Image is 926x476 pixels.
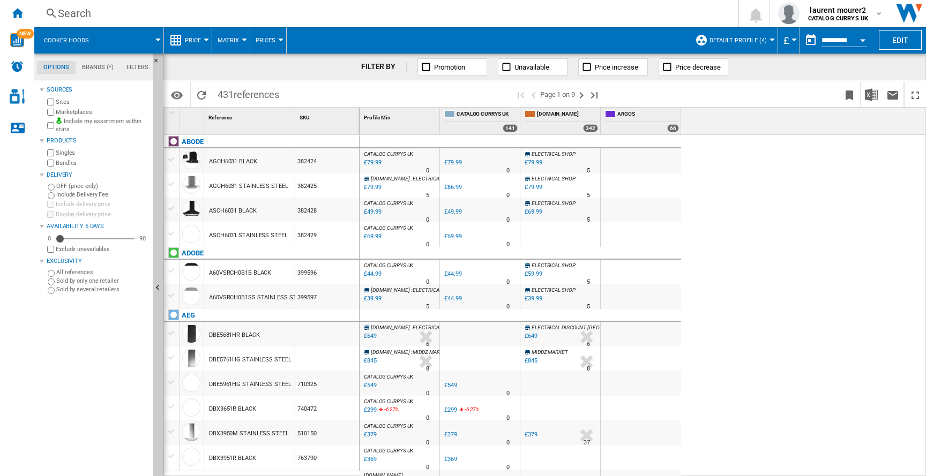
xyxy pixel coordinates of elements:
div: ARGOS 66 offers sold by ARGOS [603,108,681,134]
div: Delivery Time : 5 days [426,301,429,312]
label: Include my assortment within stats [56,117,148,134]
div: £549 [444,382,457,389]
div: £69.99 [444,233,461,240]
div: 510150 [295,420,359,445]
button: Open calendar [853,29,872,48]
span: CATALOG CURRYS UK [364,423,413,429]
div: [DOMAIN_NAME] 342 offers sold by AMAZON.CO.UK [522,108,600,134]
button: Maximize [905,82,926,107]
div: Delivery Time : 0 day [506,388,510,399]
div: £369 [444,456,457,463]
div: FILTER BY [361,62,407,72]
span: : ELECTRICAL SHOP [411,176,457,182]
span: ELECTRICAL SHOP [532,176,576,182]
button: Matrix [218,27,244,54]
input: OFF (price only) [48,184,55,191]
div: £39.99 [523,293,542,304]
div: £845 [525,357,537,364]
div: Profile Min Sort None [362,108,439,124]
img: cosmetic-logo.svg [10,89,25,104]
span: Cooker hoods [44,37,89,44]
div: Delivery Time : 8 days [426,364,429,374]
input: Display delivery price [47,246,54,253]
span: Promotion [434,63,465,71]
span: Default profile (4) [710,37,767,44]
span: Profile Min [364,115,391,120]
div: 382429 [295,222,359,247]
span: : ELECTRICAL DISCOUNT [GEOGRAPHIC_DATA] - [GEOGRAPHIC_DATA] MAINLAND DELIVERY ONLY [411,324,636,330]
div: Last updated : Tuesday, 30 September 2025 09:40 [362,454,377,465]
input: Display delivery price [47,211,54,218]
i: % [464,405,470,418]
span: Matrix [218,37,239,44]
span: Price [185,37,201,44]
div: Delivery Time : 0 day [426,277,429,288]
button: Send this report by email [882,82,903,107]
input: Include delivery price [47,201,54,208]
button: Cooker hoods [44,27,100,54]
label: Marketplaces [56,108,148,116]
div: DBE5961HG STAINLESS STEEL [209,372,292,397]
div: Last updated : Thursday, 2 October 2025 05:11 [362,331,377,342]
div: £649 [525,333,537,339]
button: Price decrease [659,58,728,75]
div: SKU Sort None [297,108,359,124]
input: Sites [47,99,54,105]
div: Delivery Time : 0 day [426,239,429,250]
img: wise-card.svg [10,33,24,47]
div: £549 [443,380,457,391]
div: £79.99 [523,182,542,193]
md-slider: Availability [56,233,135,244]
div: Prices [256,27,281,54]
input: Sold by several retailers [48,287,55,294]
div: CATALOG CURRYS UK 141 offers sold by CATALOG CURRYS UK [442,108,520,134]
span: CATALOG CURRYS UK [457,110,518,119]
div: Products [47,137,148,145]
span: references [234,89,279,100]
div: Reference Sort None [206,108,295,124]
div: £69.99 [525,208,542,215]
div: Last updated : Thursday, 2 October 2025 05:01 [362,293,381,304]
div: Delivery Time : 0 day [426,165,429,176]
span: [DOMAIN_NAME] [371,176,410,182]
div: Delivery Time : 5 days [426,190,429,201]
label: Singles [56,149,148,157]
div: Delivery Time : 37 days [584,437,590,448]
span: : ELECTRICAL SHOP [411,287,457,293]
div: Delivery Time : 5 days [587,190,590,201]
div: £79.99 [444,159,461,166]
div: Last updated : Tuesday, 30 September 2025 10:06 [362,157,381,168]
div: Last updated : Tuesday, 30 September 2025 10:06 [362,207,381,217]
div: Last updated : Tuesday, 30 September 2025 10:06 [362,231,381,242]
button: Bookmark this report [839,82,860,107]
div: Delivery Time : 0 day [506,301,510,312]
div: £79.99 [443,157,461,168]
div: Sources [47,86,148,94]
label: Sites [56,98,148,106]
span: £ [783,35,789,46]
div: DBE5761HG STAINLESS STEEL [209,347,292,372]
div: Sort None [182,108,204,124]
div: 382428 [295,198,359,222]
div: Delivery Time : 0 day [506,277,510,288]
div: Delivery Time : 0 day [506,437,510,448]
div: £299 [443,405,457,415]
i: % [383,405,390,418]
div: A60VSRCH0B1B BLACK [209,261,271,285]
span: [DOMAIN_NAME] [371,287,410,293]
div: £845 [523,356,537,366]
div: £59.99 [525,270,542,277]
div: Delivery Time : 8 days [587,364,590,374]
button: Reload [191,82,212,107]
div: AGCH6031 BLACK [209,149,257,174]
md-menu: Currency [778,27,800,54]
input: Include Delivery Fee [48,192,55,199]
div: £79.99 [525,184,542,191]
div: Delivery Time : 5 days [587,301,590,312]
div: Price [169,27,206,54]
label: All references [56,268,148,276]
button: Hide [153,54,166,73]
div: 399596 [295,260,359,284]
button: Download in Excel [861,82,882,107]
